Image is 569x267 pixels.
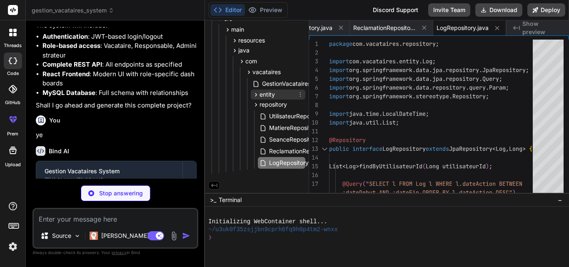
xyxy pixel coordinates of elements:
span: Param [489,84,506,91]
span: . [429,66,432,74]
span: import [329,84,349,91]
span: import [329,92,349,100]
span: > [356,162,359,170]
img: icon [182,232,190,240]
span: . [412,66,416,74]
span: jpa [432,66,442,74]
span: . [412,75,416,82]
p: ye [36,130,197,140]
span: com [352,40,362,47]
span: . [479,66,482,74]
span: List [329,162,342,170]
span: . [419,57,422,65]
span: . [412,84,416,91]
div: Gestion Vacataires System [45,167,174,175]
div: Click to collapse the range. [319,145,330,153]
div: 7 [309,92,318,101]
span: ; [526,66,529,74]
strong: Authentication [42,32,88,40]
span: springframework [362,66,412,74]
p: [PERSON_NAME] 4 S.. [101,232,163,240]
div: 2 [309,48,318,57]
span: ; [396,119,399,126]
span: repository [260,100,287,109]
div: 12 [309,136,318,145]
span: Log [346,162,356,170]
span: stereotype [416,92,449,100]
span: . [359,66,362,74]
span: ReclamationRepository.java [268,146,345,156]
span: " [509,189,512,196]
span: . [479,75,482,82]
span: import [329,119,349,126]
div: 6 [309,83,318,92]
span: LogRepository.java [437,24,489,32]
span: repository [432,84,466,91]
span: ; [489,162,492,170]
span: − [558,196,562,204]
span: ❯ [208,234,212,242]
div: 9 [309,110,318,118]
li: : JWT-based login/logout [42,32,197,42]
label: GitHub [5,99,20,106]
span: . [359,75,362,82]
span: package [329,40,352,47]
span: , [506,145,509,152]
button: Preview [245,4,286,16]
span: . [442,66,446,74]
span: . [362,110,366,117]
div: Discord Support [368,3,423,17]
span: < [342,162,346,170]
div: 14 [309,153,318,162]
span: JpaRepository [482,66,526,74]
span: . [399,40,402,47]
span: Long utilisateurId [426,162,486,170]
label: threads [4,42,22,49]
span: import [329,66,349,74]
span: privacy [112,250,127,255]
span: . [429,84,432,91]
span: util [366,119,379,126]
p: Stop answering [99,189,143,197]
span: ; [432,57,436,65]
span: ) [512,189,516,196]
span: org [349,92,359,100]
li: : Full schema with relationships [42,88,197,98]
span: @Repository [329,136,366,144]
span: org [349,66,359,74]
span: gestion_vacataires_system [32,6,114,15]
span: data [416,84,429,91]
span: com [245,57,257,65]
span: . [412,92,416,100]
div: 17 [309,180,318,188]
strong: Complete REST API [42,60,102,68]
span: springframework [362,75,412,82]
span: ( [422,162,426,170]
span: LogRepository [382,145,426,152]
span: . [379,110,382,117]
li: : Vacataire, Responsable, Administrateur [42,41,197,60]
button: Deploy [527,3,565,17]
span: repository [446,75,479,82]
span: . [379,119,382,126]
span: Terminal [219,196,242,204]
p: Always double-check its answers. Your in Bind [32,249,198,257]
span: :dateDebut AND :dateFin ORDER BY l.dateAction DESC [342,189,509,196]
span: entity [260,90,275,99]
p: Source [52,232,71,240]
div: 16 [309,171,318,180]
span: LocalDateTime [382,110,426,117]
strong: React Frontend [42,70,90,78]
span: . [362,40,366,47]
span: entity [399,57,419,65]
span: < [492,145,496,152]
span: @Query [342,180,362,187]
li: : Modern UI with role-specific dashboards [42,70,197,88]
span: Initializing WebContainer shell... [208,218,327,226]
span: resources [238,36,265,45]
strong: MySQL Database [42,89,95,97]
span: . [396,57,399,65]
span: . [362,119,366,126]
span: query [469,84,486,91]
span: . [359,57,362,65]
